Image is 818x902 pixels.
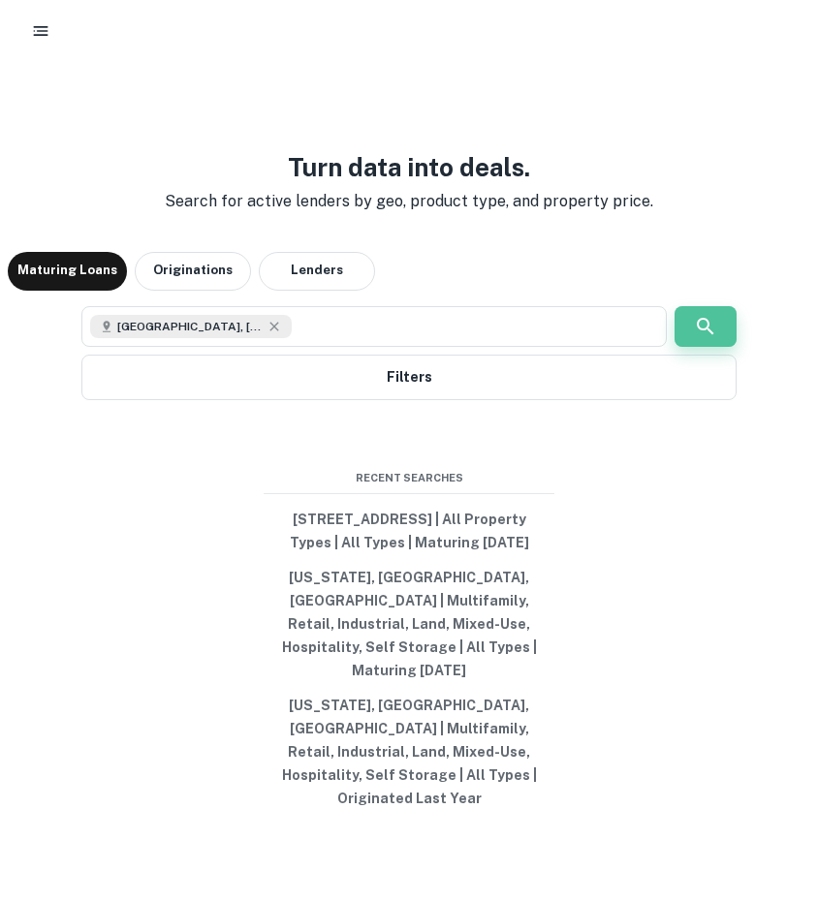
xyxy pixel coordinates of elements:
[259,252,375,291] button: Lenders
[8,252,127,291] button: Maturing Loans
[721,685,818,778] iframe: Chat Widget
[264,502,554,560] button: [STREET_ADDRESS] | All Property Types | All Types | Maturing [DATE]
[117,318,263,335] span: [GEOGRAPHIC_DATA], [GEOGRAPHIC_DATA], [GEOGRAPHIC_DATA]
[135,252,251,291] button: Originations
[264,688,554,816] button: [US_STATE], [GEOGRAPHIC_DATA], [GEOGRAPHIC_DATA] | Multifamily, Retail, Industrial, Land, Mixed-U...
[264,470,554,486] span: Recent Searches
[264,560,554,688] button: [US_STATE], [GEOGRAPHIC_DATA], [GEOGRAPHIC_DATA] | Multifamily, Retail, Industrial, Land, Mixed-U...
[149,190,669,213] p: Search for active lenders by geo, product type, and property price.
[149,148,669,186] h3: Turn data into deals.
[81,355,736,400] button: Filters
